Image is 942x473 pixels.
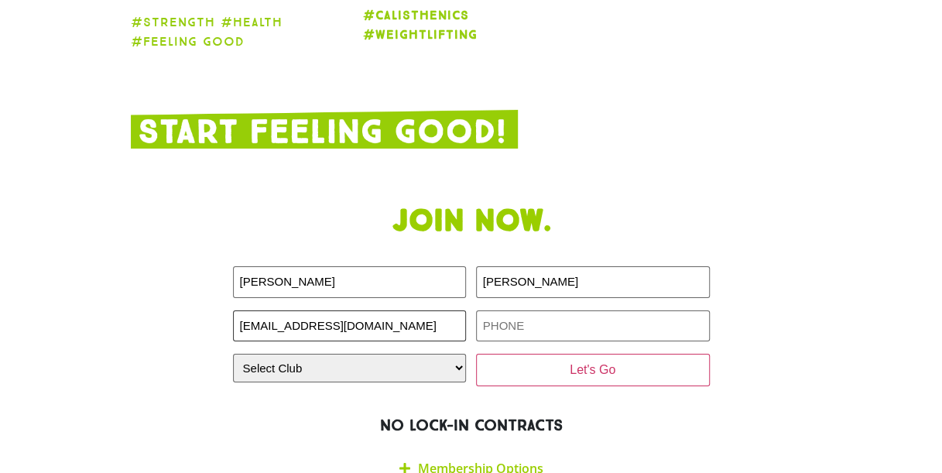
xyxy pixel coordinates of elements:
input: Let's Go [476,354,710,386]
strong: #strength #health #feeling good [131,15,283,49]
input: Email [233,310,467,342]
h2: NO LOCK-IN CONTRACTS [131,416,812,435]
h1: Join now. [131,203,812,240]
input: LAST NAME [476,266,710,298]
input: FIRST NAME [233,266,467,298]
input: PHONE [476,310,710,342]
strong: #Calisthenics #Weightlifting [362,8,477,42]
